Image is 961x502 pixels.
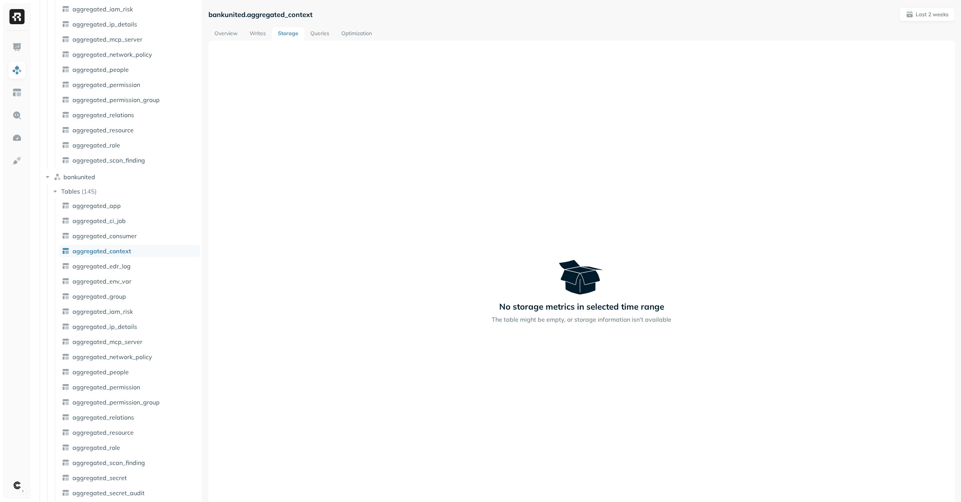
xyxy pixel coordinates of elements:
[72,81,140,88] span: aggregated_permission
[72,293,126,300] span: aggregated_group
[72,20,137,28] span: aggregated_ip_details
[62,398,69,406] img: table
[899,8,955,21] button: Last 2 weeks
[208,10,313,19] p: bankunited.aggregated_context
[304,27,335,41] a: Queries
[59,230,200,242] a: aggregated_consumer
[59,94,200,106] a: aggregated_permission_group
[62,338,69,346] img: table
[72,126,134,134] span: aggregated_resource
[62,232,69,240] img: table
[62,353,69,361] img: table
[72,247,131,255] span: aggregated_context
[62,323,69,330] img: table
[62,20,69,28] img: table
[59,487,200,499] a: aggregated_secret_audit
[9,9,25,24] img: Ryft
[72,398,160,406] span: aggregated_permission_group
[335,27,378,41] a: Optimization
[62,66,69,73] img: table
[72,474,127,482] span: aggregated_secret
[12,88,22,98] img: Asset Explorer
[72,232,137,240] span: aggregated_consumer
[59,33,200,45] a: aggregated_mcp_server
[59,139,200,151] a: aggregated_role
[59,290,200,302] a: aggregated_group
[62,277,69,285] img: table
[916,11,949,18] p: Last 2 weeks
[62,489,69,497] img: table
[59,472,200,484] a: aggregated_secret
[62,141,69,149] img: table
[62,293,69,300] img: table
[72,96,160,104] span: aggregated_permission_group
[62,308,69,315] img: table
[61,187,80,195] span: Tables
[59,154,200,166] a: aggregated_scan_finding
[62,51,69,58] img: table
[72,202,121,209] span: aggregated_app
[59,396,200,408] a: aggregated_permission_group
[59,3,200,15] a: aggregated_iam_risk
[62,262,69,270] img: table
[44,171,199,183] button: bankunited
[59,109,200,121] a: aggregated_relations
[59,245,200,257] a: aggregated_context
[72,156,145,164] span: aggregated_scan_finding
[62,202,69,209] img: table
[62,217,69,225] img: table
[499,301,664,312] p: No storage metrics in selected time range
[12,110,22,120] img: Query Explorer
[62,414,69,421] img: table
[72,489,145,497] span: aggregated_secret_audit
[72,353,152,361] span: aggregated_network_policy
[72,141,120,149] span: aggregated_role
[244,27,272,41] a: Writes
[54,173,61,181] img: namespace
[72,383,140,391] span: aggregated_permission
[59,215,200,227] a: aggregated_ci_job
[59,48,200,60] a: aggregated_network_policy
[272,27,304,41] a: Storage
[62,156,69,164] img: table
[59,411,200,423] a: aggregated_relations
[59,124,200,136] a: aggregated_resource
[59,260,200,272] a: aggregated_edr_log
[62,444,69,451] img: table
[59,351,200,363] a: aggregated_network_policy
[59,275,200,287] a: aggregated_env_var
[62,474,69,482] img: table
[63,173,95,181] span: bankunited
[62,429,69,436] img: table
[72,277,131,285] span: aggregated_env_var
[59,366,200,378] a: aggregated_people
[62,5,69,13] img: table
[59,336,200,348] a: aggregated_mcp_server
[62,459,69,466] img: table
[72,459,145,466] span: aggregated_scan_finding
[62,81,69,88] img: table
[59,64,200,76] a: aggregated_people
[62,126,69,134] img: table
[12,65,22,75] img: Assets
[59,18,200,30] a: aggregated_ip_details
[72,308,133,315] span: aggregated_iam_risk
[72,5,133,13] span: aggregated_iam_risk
[12,156,22,166] img: Integrations
[72,444,120,451] span: aggregated_role
[59,457,200,469] a: aggregated_scan_finding
[62,96,69,104] img: table
[62,36,69,43] img: table
[62,111,69,119] img: table
[59,305,200,318] a: aggregated_iam_risk
[12,480,22,491] img: Clutch
[59,381,200,393] a: aggregated_permission
[72,217,126,225] span: aggregated_ci_job
[12,133,22,143] img: Optimization
[72,111,134,119] span: aggregated_relations
[62,247,69,255] img: table
[59,426,200,438] a: aggregated_resource
[72,51,152,58] span: aggregated_network_policy
[72,338,142,346] span: aggregated_mcp_server
[72,323,137,330] span: aggregated_ip_details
